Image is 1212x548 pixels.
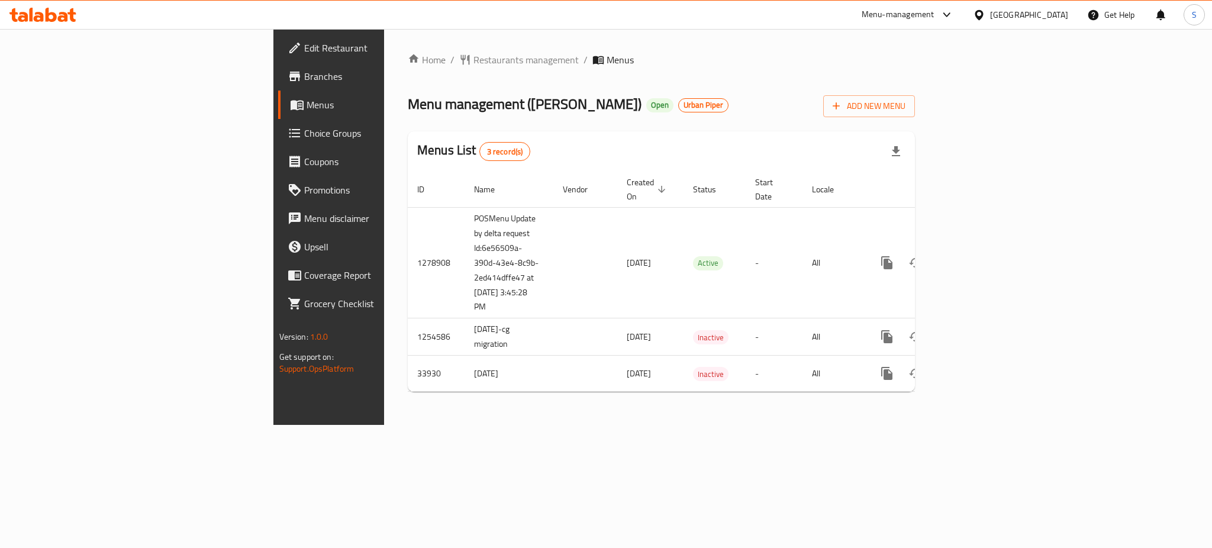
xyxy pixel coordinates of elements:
[278,147,476,176] a: Coupons
[408,53,915,67] nav: breadcrumb
[278,289,476,318] a: Grocery Checklist
[693,256,723,270] span: Active
[480,146,530,157] span: 3 record(s)
[278,119,476,147] a: Choice Groups
[304,296,466,311] span: Grocery Checklist
[465,356,553,392] td: [DATE]
[862,8,934,22] div: Menu-management
[693,182,731,196] span: Status
[278,233,476,261] a: Upsell
[746,356,802,392] td: -
[417,182,440,196] span: ID
[746,207,802,318] td: -
[479,142,531,161] div: Total records count
[693,330,729,344] div: Inactive
[863,172,996,208] th: Actions
[307,98,466,112] span: Menus
[990,8,1068,21] div: [GEOGRAPHIC_DATA]
[627,255,651,270] span: [DATE]
[278,204,476,233] a: Menu disclaimer
[278,261,476,289] a: Coverage Report
[679,100,728,110] span: Urban Piper
[304,211,466,225] span: Menu disclaimer
[584,53,588,67] li: /
[563,182,603,196] span: Vendor
[693,331,729,344] span: Inactive
[746,318,802,356] td: -
[901,359,930,388] button: Change Status
[465,207,553,318] td: POSMenu Update by delta request Id:6e56509a-390d-43e4-8c9b-2ed414dffe47 at [DATE] 3:45:28 PM
[304,240,466,254] span: Upsell
[646,98,673,112] div: Open
[304,41,466,55] span: Edit Restaurant
[627,329,651,344] span: [DATE]
[823,95,915,117] button: Add New Menu
[279,349,334,365] span: Get support on:
[459,53,579,67] a: Restaurants management
[465,318,553,356] td: [DATE]-cg migration
[693,368,729,381] span: Inactive
[473,53,579,67] span: Restaurants management
[802,207,863,318] td: All
[304,183,466,197] span: Promotions
[833,99,905,114] span: Add New Menu
[304,268,466,282] span: Coverage Report
[873,359,901,388] button: more
[278,62,476,91] a: Branches
[304,154,466,169] span: Coupons
[310,329,328,344] span: 1.0.0
[607,53,634,67] span: Menus
[802,318,863,356] td: All
[278,176,476,204] a: Promotions
[901,249,930,277] button: Change Status
[304,69,466,83] span: Branches
[1192,8,1197,21] span: S
[882,137,910,166] div: Export file
[408,91,642,117] span: Menu management ( [PERSON_NAME] )
[646,100,673,110] span: Open
[873,249,901,277] button: more
[278,91,476,119] a: Menus
[901,323,930,351] button: Change Status
[627,366,651,381] span: [DATE]
[812,182,849,196] span: Locale
[873,323,901,351] button: more
[279,329,308,344] span: Version:
[474,182,510,196] span: Name
[278,34,476,62] a: Edit Restaurant
[417,141,530,161] h2: Menus List
[408,172,996,392] table: enhanced table
[627,175,669,204] span: Created On
[802,356,863,392] td: All
[279,361,354,376] a: Support.OpsPlatform
[304,126,466,140] span: Choice Groups
[755,175,788,204] span: Start Date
